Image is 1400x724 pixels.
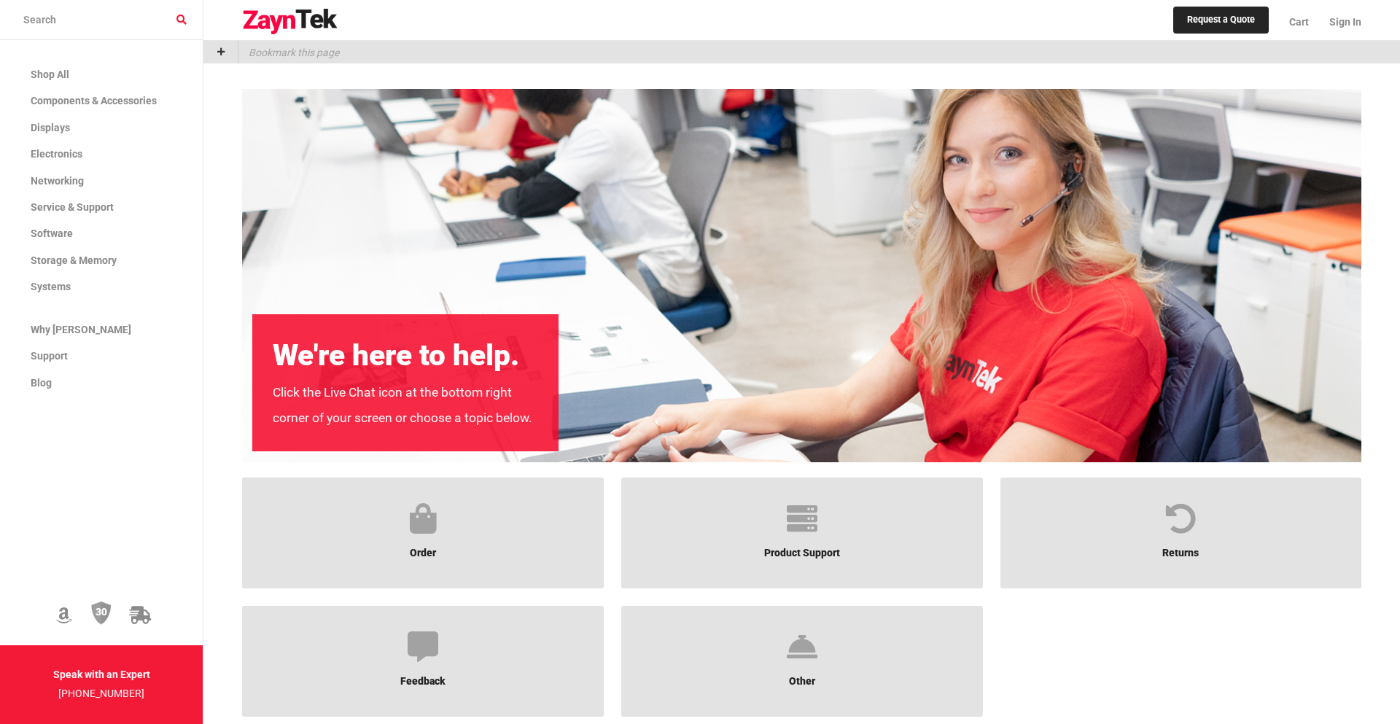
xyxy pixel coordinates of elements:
[273,380,538,431] p: Click the Live Chat icon at the bottom right corner of your screen or choose a topic below.
[634,663,971,689] h4: Other
[53,669,150,680] strong: Speak with an Expert
[31,69,69,80] span: Shop All
[242,9,338,35] img: logo
[31,175,84,187] span: Networking
[1319,4,1361,40] a: Sign In
[31,95,157,106] span: Components & Accessories
[634,535,971,561] h4: Product Support
[58,688,144,699] a: [PHONE_NUMBER]
[1279,4,1319,40] a: Cart
[31,201,114,213] span: Service & Support
[1289,16,1309,28] span: Cart
[273,339,538,373] h2: We're here to help.
[31,377,52,389] span: Blog
[31,254,117,266] span: Storage & Memory
[31,350,68,362] span: Support
[1173,7,1269,34] a: Request a Quote
[1012,535,1349,561] h4: Returns
[254,663,591,689] h4: Feedback
[31,227,73,239] span: Software
[31,122,70,133] span: Displays
[238,41,339,63] p: Bookmark this page
[254,535,591,561] h4: Order
[31,324,131,335] span: Why [PERSON_NAME]
[31,281,71,292] span: Systems
[31,148,82,160] span: Electronics
[91,601,112,626] img: 30 Day Return Policy
[242,89,1361,462] img: images%2Fcms-images%2F777.jpg.png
